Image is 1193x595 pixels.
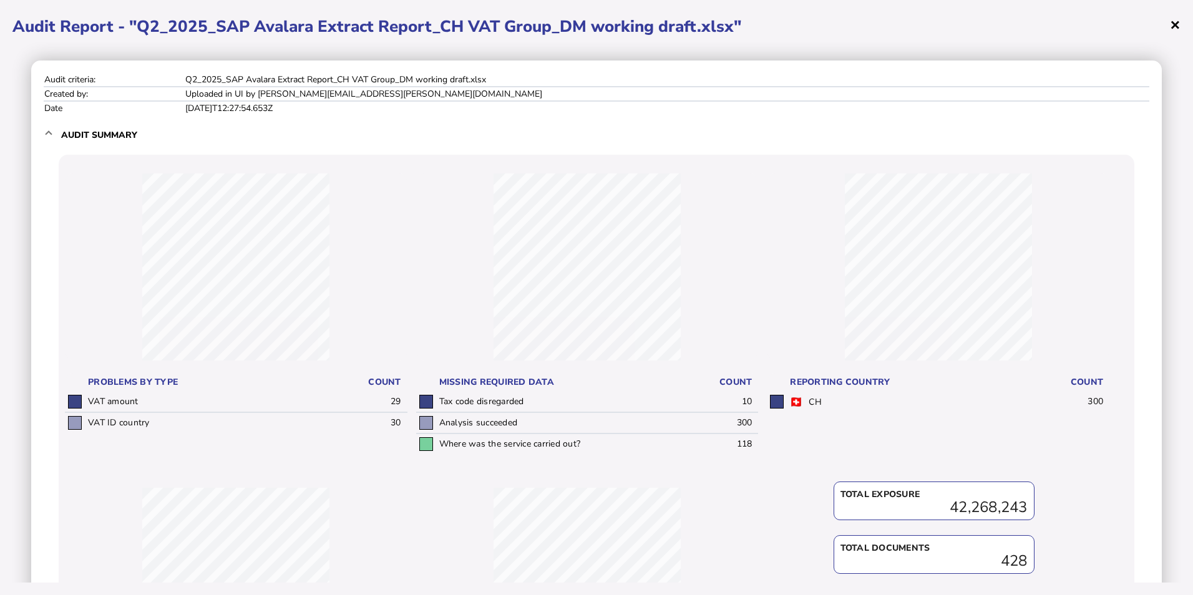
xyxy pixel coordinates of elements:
[185,87,1149,101] td: Uploaded in UI by [PERSON_NAME][EMAIL_ADDRESS][PERSON_NAME][DOMAIN_NAME]
[336,412,407,433] td: 30
[1038,373,1109,392] th: Count
[185,73,1149,87] td: Q2_2025_SAP Avalara Extract Report_CH VAT Group_DM working draft.xlsx
[686,373,758,392] th: Count
[61,129,137,141] h3: Audit summary
[336,373,407,392] th: Count
[840,542,1028,554] div: Total documents
[1170,12,1181,36] span: ×
[85,392,336,412] td: VAT amount
[336,392,407,412] td: 29
[686,392,758,412] td: 10
[840,554,1028,567] div: 428
[686,433,758,454] td: 118
[436,412,687,433] td: Analysis succeeded
[787,373,1038,392] th: Reporting country
[436,433,687,454] td: Where was the service carried out?
[436,373,687,392] th: Missing required data
[85,373,336,392] th: Problems by type
[44,87,185,101] td: Created by:
[44,73,185,87] td: Audit criteria:
[44,101,185,115] td: Date
[840,488,1028,501] div: Total exposure
[185,101,1149,115] td: [DATE]T12:27:54.653Z
[85,412,336,433] td: VAT ID country
[790,397,802,407] img: ch.png
[809,396,822,408] label: CH
[436,392,687,412] td: Tax code disregarded
[686,412,758,433] td: 300
[12,16,1181,37] h1: Audit Report - "Q2_2025_SAP Avalara Extract Report_CH VAT Group_DM working draft.xlsx"
[1038,392,1109,412] td: 300
[44,115,1149,155] mat-expansion-panel-header: Audit summary
[840,501,1028,513] div: 42,268,243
